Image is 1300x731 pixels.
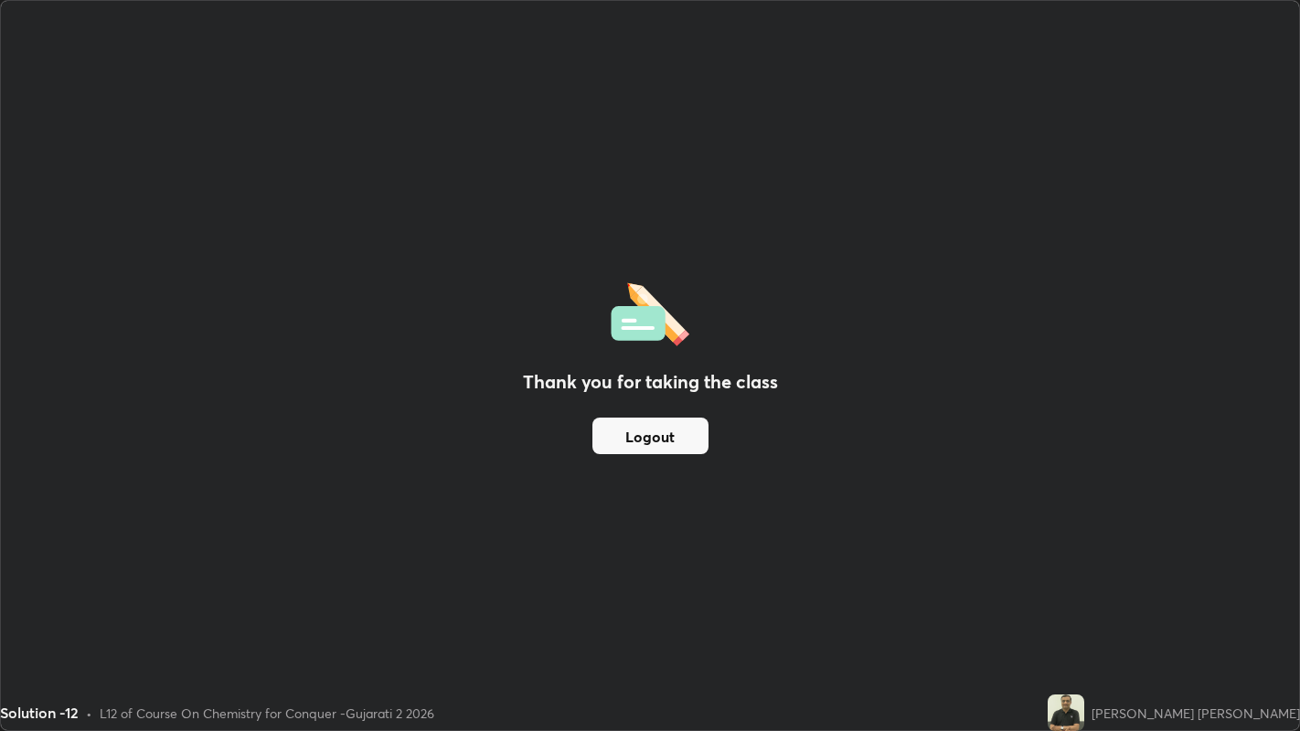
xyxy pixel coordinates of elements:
[86,704,92,723] div: •
[592,418,709,454] button: Logout
[611,277,689,346] img: offlineFeedback.1438e8b3.svg
[100,704,434,723] div: L12 of Course On Chemistry for Conquer -Gujarati 2 2026
[1048,694,1084,731] img: c1bf5c605d094494930ac0d8144797cf.jpg
[523,368,778,396] h2: Thank you for taking the class
[1092,704,1300,723] div: [PERSON_NAME] [PERSON_NAME]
